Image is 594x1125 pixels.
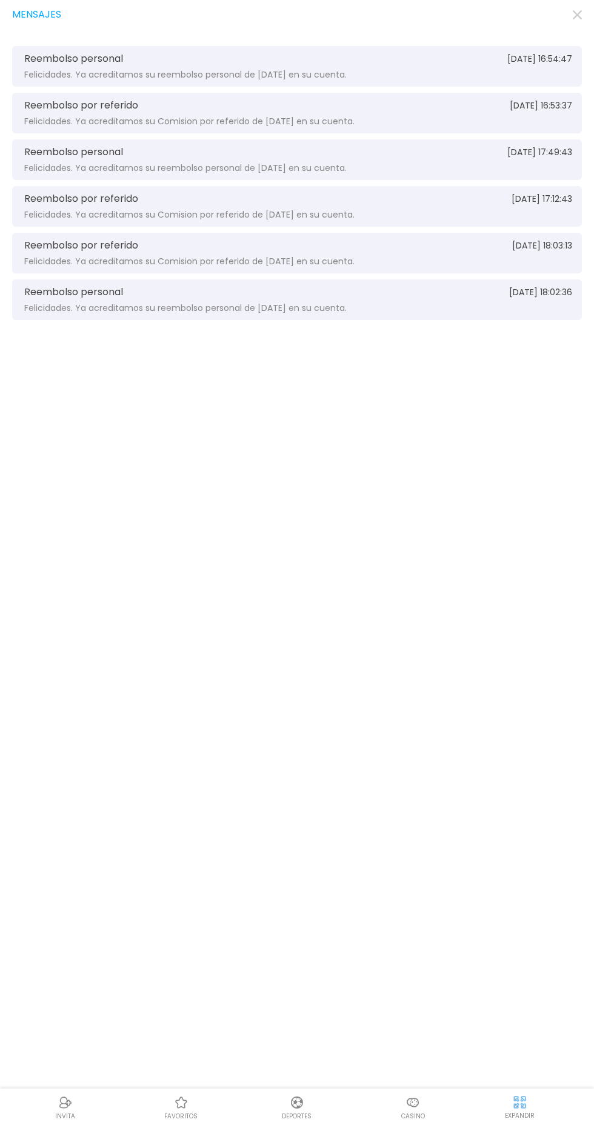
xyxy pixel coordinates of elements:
[24,240,138,251] span: Reembolso por referido
[164,1112,198,1121] p: favoritos
[24,70,347,79] span: Felicidades. Ya acreditamos su reembolso personal de [DATE] en su cuenta.
[282,1112,312,1121] p: Deportes
[507,55,572,64] span: [DATE] 16:54:47
[24,287,123,298] span: Reembolso personal
[507,148,572,157] span: [DATE] 17:49:43
[290,1095,304,1110] img: Deportes
[24,193,138,204] span: Reembolso por referido
[58,1095,73,1110] img: Referral
[24,53,123,64] span: Reembolso personal
[509,288,572,297] span: [DATE] 18:02:36
[512,241,572,250] span: [DATE] 18:03:13
[24,304,347,313] span: Felicidades. Ya acreditamos su reembolso personal de [DATE] en su cuenta.
[24,164,347,173] span: Felicidades. Ya acreditamos su reembolso personal de [DATE] en su cuenta.
[24,147,123,158] span: Reembolso personal
[24,210,355,219] span: Felicidades. Ya acreditamos su Comision por referido de [DATE] en su cuenta.
[24,257,355,266] span: Felicidades. Ya acreditamos su Comision por referido de [DATE] en su cuenta.
[512,195,572,204] span: [DATE] 17:12:43
[7,1093,123,1121] a: ReferralReferralINVITA
[355,1093,471,1121] a: CasinoCasinoCasino
[24,117,355,126] span: Felicidades. Ya acreditamos su Comision por referido de [DATE] en su cuenta.
[510,101,572,110] span: [DATE] 16:53:37
[12,7,582,22] div: Mensajes
[24,100,138,111] span: Reembolso por referido
[405,1095,420,1110] img: Casino
[239,1093,355,1121] a: DeportesDeportesDeportes
[123,1093,239,1121] a: Casino FavoritosCasino Favoritosfavoritos
[55,1112,75,1121] p: INVITA
[512,1095,527,1110] img: hide
[401,1112,425,1121] p: Casino
[505,1111,535,1120] p: EXPANDIR
[174,1095,189,1110] img: Casino Favoritos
